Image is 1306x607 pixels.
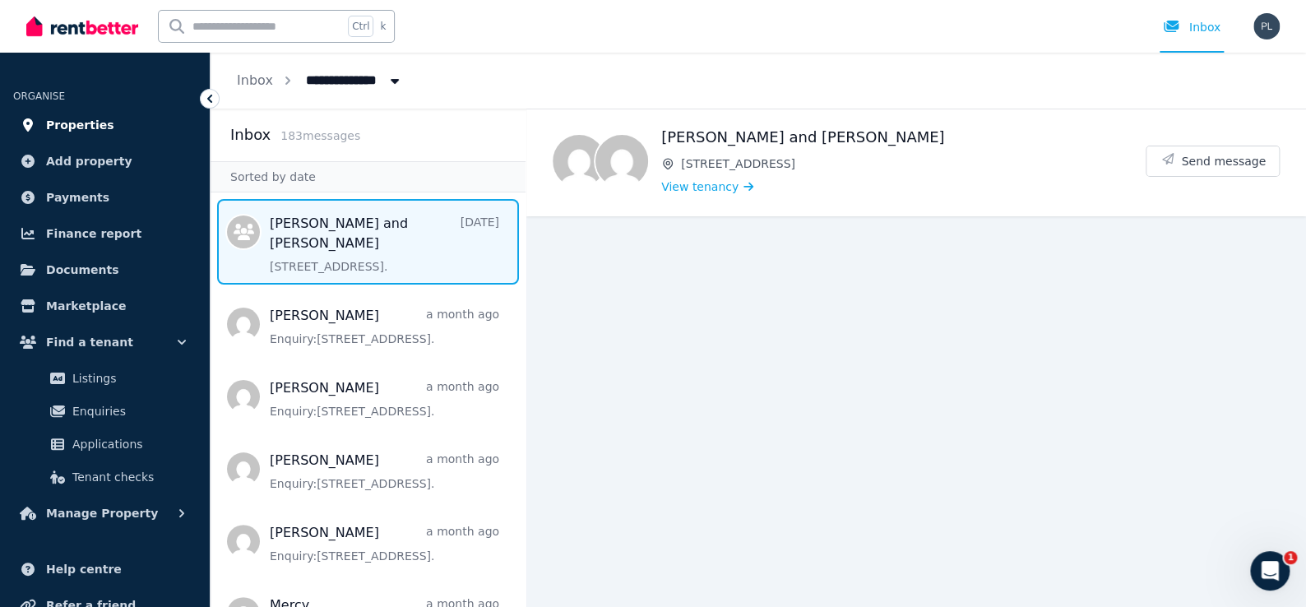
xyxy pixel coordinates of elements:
[46,503,158,523] span: Manage Property
[1146,146,1279,176] button: Send message
[72,467,183,487] span: Tenant checks
[661,178,753,195] a: View tenancy
[270,378,499,419] a: [PERSON_NAME]a month agoEnquiry:[STREET_ADDRESS].
[237,72,273,88] a: Inbox
[270,523,499,564] a: [PERSON_NAME]a month agoEnquiry:[STREET_ADDRESS].
[553,135,605,188] img: Charlie Robins
[211,161,526,192] div: Sorted by date
[661,178,739,195] span: View tenancy
[348,16,373,37] span: Ctrl
[13,326,197,359] button: Find a tenant
[13,217,197,250] a: Finance report
[270,306,499,347] a: [PERSON_NAME]a month agoEnquiry:[STREET_ADDRESS].
[46,260,119,280] span: Documents
[72,401,183,421] span: Enquiries
[595,135,648,188] img: James Robins
[46,224,141,243] span: Finance report
[270,214,499,275] a: [PERSON_NAME] and [PERSON_NAME][DATE][STREET_ADDRESS].
[46,115,114,135] span: Properties
[20,461,190,493] a: Tenant checks
[230,123,271,146] h2: Inbox
[46,559,122,579] span: Help centre
[72,434,183,454] span: Applications
[13,109,197,141] a: Properties
[13,497,197,530] button: Manage Property
[20,428,190,461] a: Applications
[211,53,429,109] nav: Breadcrumb
[1253,13,1280,39] img: plmarkt@gmail.com
[20,362,190,395] a: Listings
[13,553,197,586] a: Help centre
[13,145,197,178] a: Add property
[13,90,65,102] span: ORGANISE
[72,368,183,388] span: Listings
[46,332,133,352] span: Find a tenant
[46,151,132,171] span: Add property
[280,129,360,142] span: 183 message s
[46,296,126,316] span: Marketplace
[1181,153,1266,169] span: Send message
[380,20,386,33] span: k
[681,155,1146,172] span: [STREET_ADDRESS]
[1163,19,1220,35] div: Inbox
[13,253,197,286] a: Documents
[661,126,1146,149] h1: [PERSON_NAME] and [PERSON_NAME]
[20,395,190,428] a: Enquiries
[1284,551,1297,564] span: 1
[270,451,499,492] a: [PERSON_NAME]a month agoEnquiry:[STREET_ADDRESS].
[46,188,109,207] span: Payments
[26,14,138,39] img: RentBetter
[13,181,197,214] a: Payments
[13,290,197,322] a: Marketplace
[1250,551,1290,591] iframe: Intercom live chat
